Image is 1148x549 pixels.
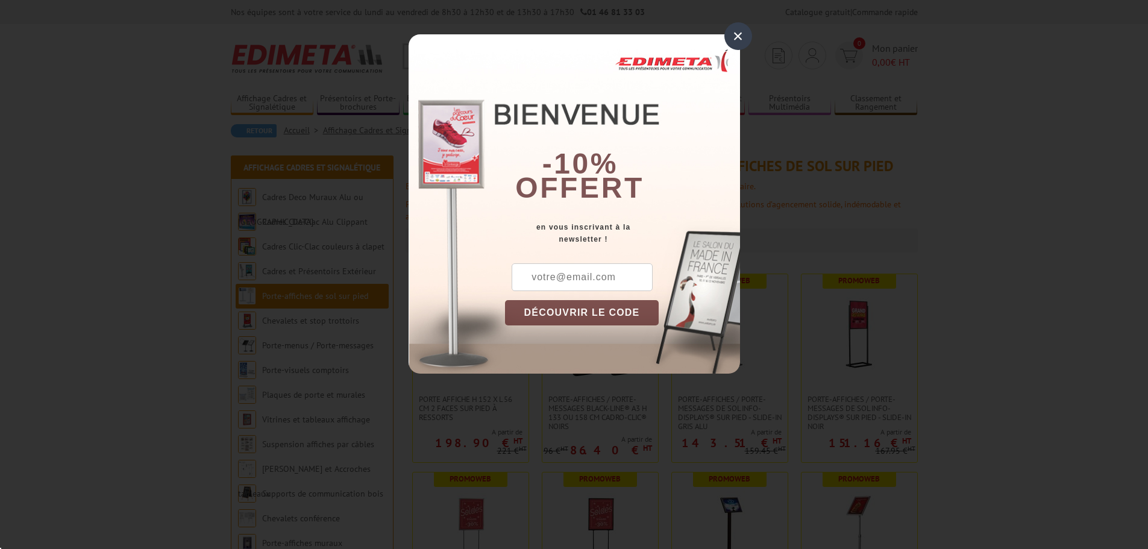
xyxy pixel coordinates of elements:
[505,300,659,325] button: DÉCOUVRIR LE CODE
[505,221,740,245] div: en vous inscrivant à la newsletter !
[512,263,653,291] input: votre@email.com
[724,22,752,50] div: ×
[515,172,644,204] font: offert
[542,148,618,180] b: -10%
